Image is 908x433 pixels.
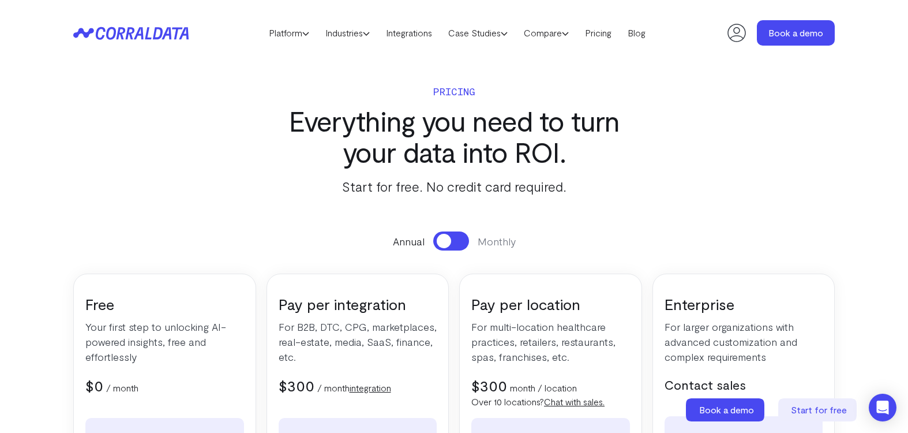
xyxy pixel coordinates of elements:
a: Pricing [577,24,620,42]
a: Integrations [378,24,440,42]
a: Book a demo [757,20,835,46]
p: Over 10 locations? [471,395,630,409]
span: Annual [393,234,425,249]
p: / month [317,381,391,395]
p: For multi-location healthcare practices, retailers, restaurants, spas, franchises, etc. [471,319,630,364]
h3: Free [85,294,244,313]
a: Blog [620,24,654,42]
p: Your first step to unlocking AI-powered insights, free and effortlessly [85,319,244,364]
p: / month [106,381,138,395]
p: month / location [510,381,577,395]
span: $300 [471,376,507,394]
h5: Contact sales [665,376,823,393]
a: Case Studies [440,24,516,42]
p: For B2B, DTC, CPG, marketplaces, real-estate, media, SaaS, finance, etc. [279,319,437,364]
a: integration [350,382,391,393]
span: Monthly [478,234,516,249]
a: Start for free [778,398,859,421]
p: Pricing [267,83,641,99]
a: Book a demo [686,398,767,421]
h3: Everything you need to turn your data into ROI. [267,105,641,167]
h3: Enterprise [665,294,823,313]
div: Open Intercom Messenger [869,394,896,421]
span: Book a demo [699,404,754,415]
span: Start for free [791,404,847,415]
p: For larger organizations with advanced customization and complex requirements [665,319,823,364]
a: Compare [516,24,577,42]
a: Industries [317,24,378,42]
h3: Pay per location [471,294,630,313]
span: $0 [85,376,103,394]
p: Start for free. No credit card required. [267,176,641,197]
span: $300 [279,376,314,394]
a: Chat with sales. [544,396,605,407]
h3: Pay per integration [279,294,437,313]
a: Platform [261,24,317,42]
